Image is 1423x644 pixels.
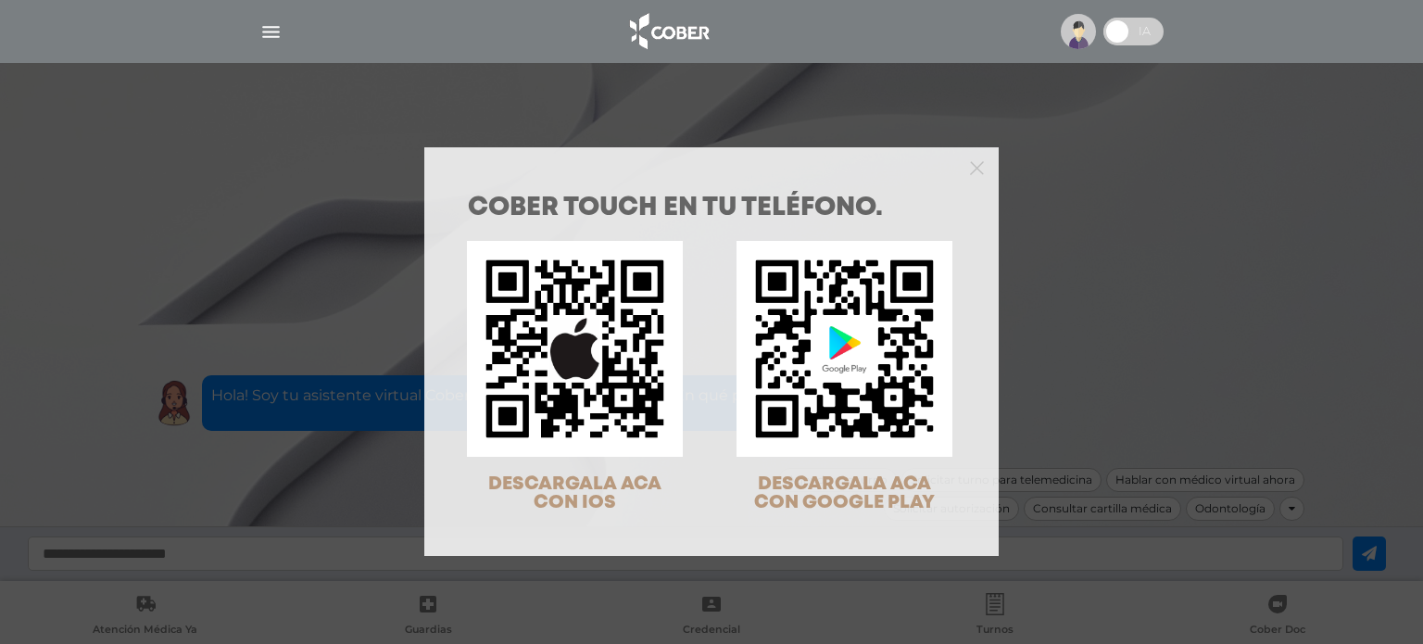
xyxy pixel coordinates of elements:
[737,241,952,457] img: qr-code
[754,475,935,511] span: DESCARGALA ACA CON GOOGLE PLAY
[970,158,984,175] button: Close
[467,241,683,457] img: qr-code
[488,475,661,511] span: DESCARGALA ACA CON IOS
[468,196,955,221] h1: COBER TOUCH en tu teléfono.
